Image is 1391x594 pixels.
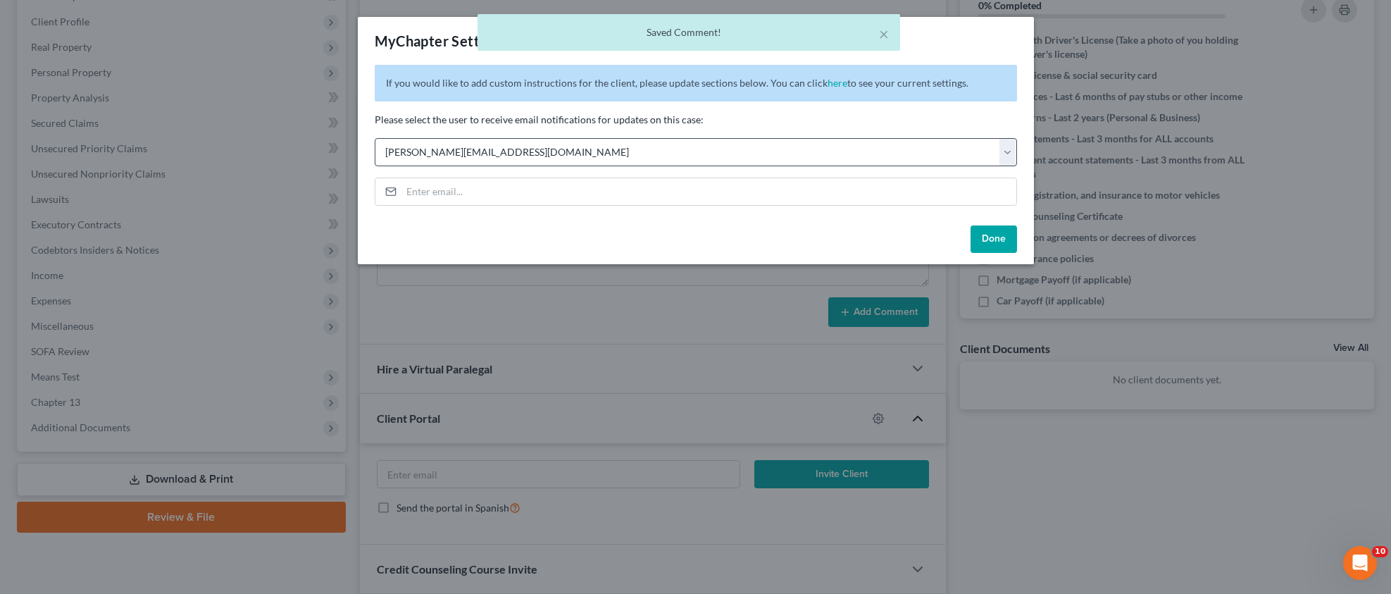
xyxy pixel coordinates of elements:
span: You can click to see your current settings. [771,77,968,89]
div: Saved Comment! [489,25,889,39]
a: here [828,77,847,89]
input: Enter email... [401,178,1016,205]
iframe: Intercom live chat [1343,546,1377,580]
span: 10 [1372,546,1388,557]
button: × [879,25,889,42]
p: Please select the user to receive email notifications for updates on this case: [375,113,1017,127]
span: If you would like to add custom instructions for the client, please update sections below. [386,77,768,89]
button: Done [971,225,1017,254]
